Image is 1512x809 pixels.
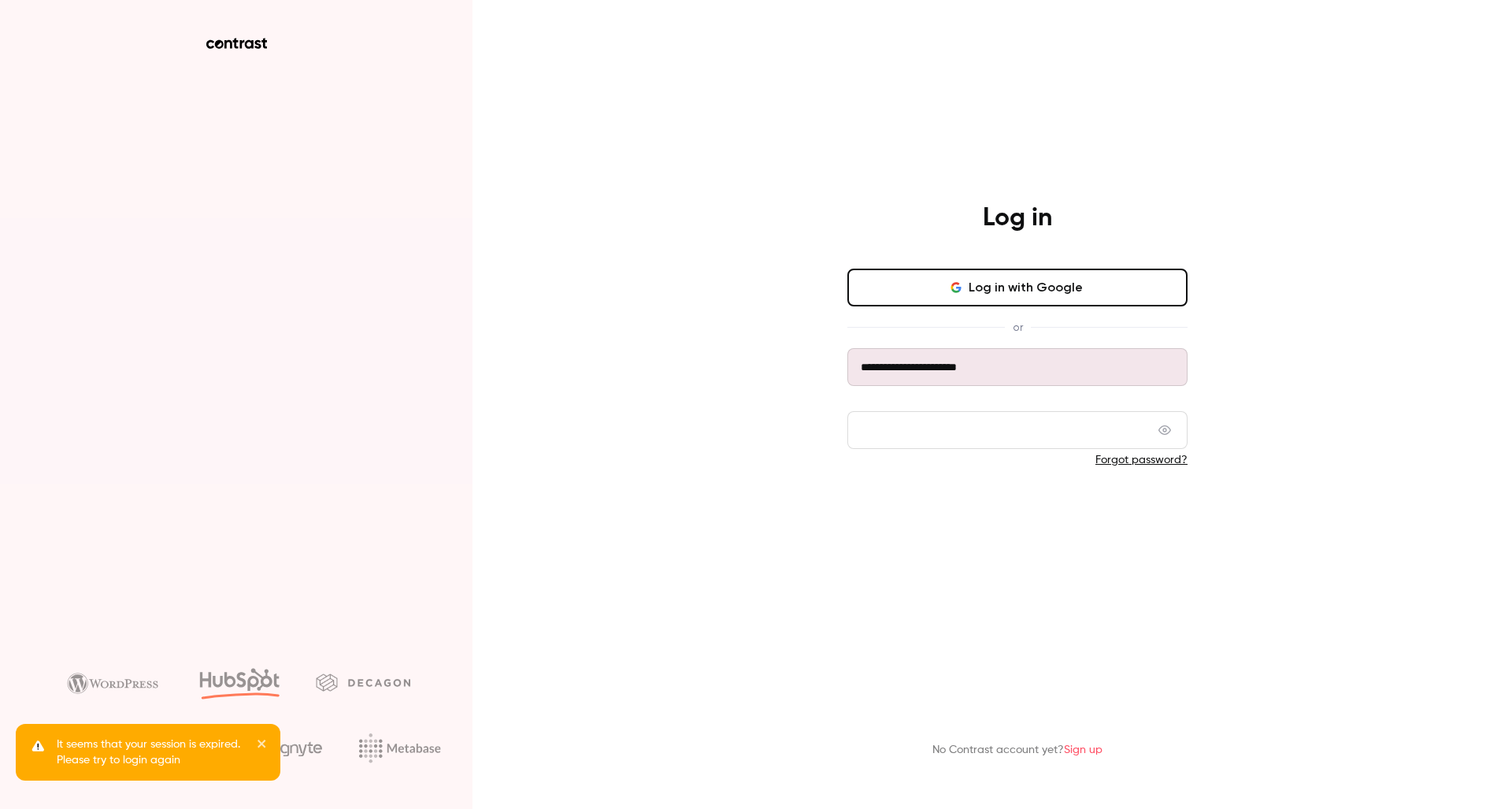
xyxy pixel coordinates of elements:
a: Sign up [1064,744,1102,755]
button: close [257,737,268,755]
img: decagon [316,674,410,691]
button: Log in [847,493,1188,531]
span: or [1005,319,1031,336]
a: Forgot password? [1095,455,1188,466]
h4: Log in [983,202,1052,234]
p: It seems that your session is expired. Please try to login again [57,737,246,768]
p: No Contrast account yet? [932,742,1102,759]
button: Log in with Google [847,269,1188,306]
